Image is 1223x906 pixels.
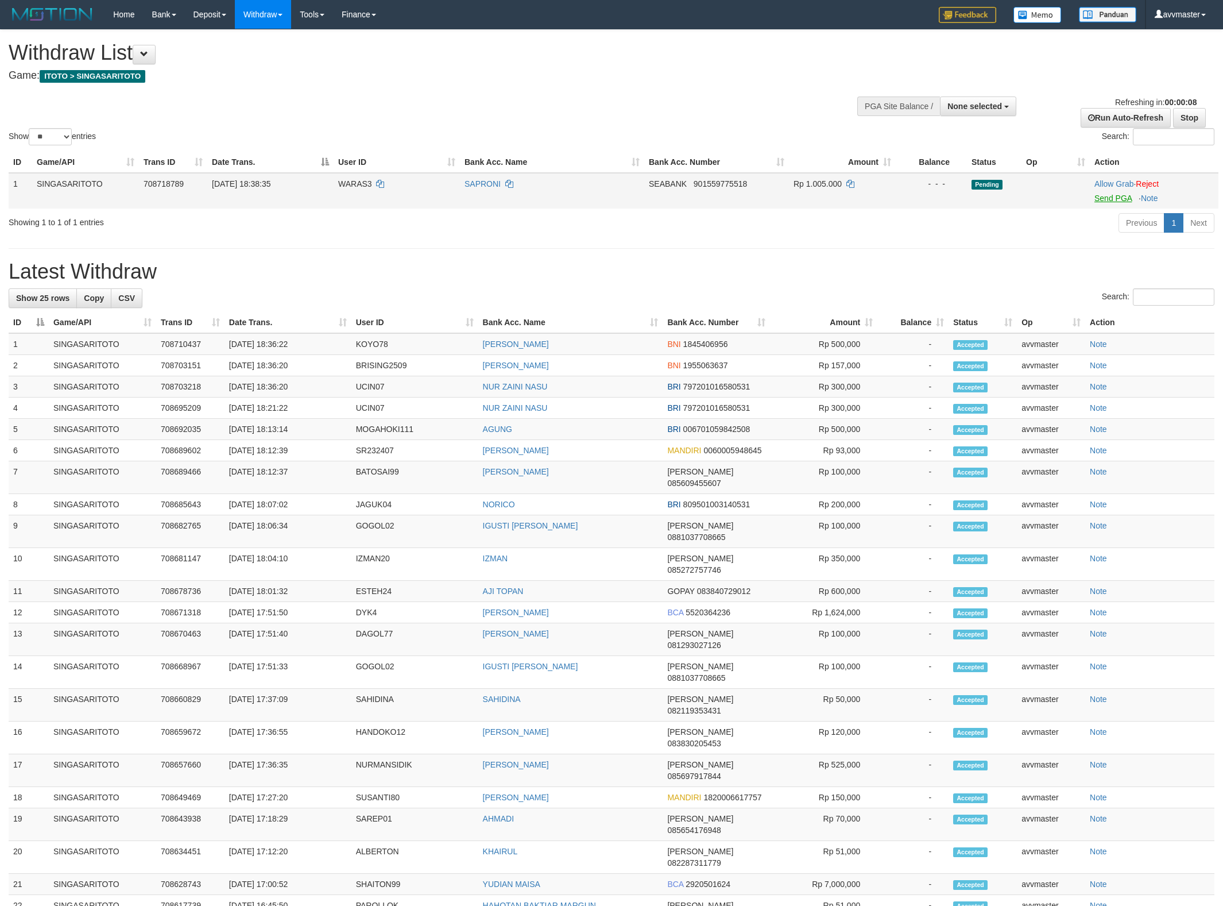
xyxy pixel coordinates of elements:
th: Game/API: activate to sort column ascending [32,152,139,173]
a: KHAIRUL [483,847,518,856]
th: Op: activate to sort column ascending [1021,152,1090,173]
td: avvmaster [1017,355,1085,376]
td: SINGASARITOTO [49,581,156,602]
td: SINGASARITOTO [49,494,156,515]
td: 708660829 [156,689,225,722]
span: SEABANK [649,179,687,188]
span: Accepted [953,361,988,371]
td: SINGASARITOTO [49,461,156,494]
td: DYK4 [351,602,478,623]
th: Amount: activate to sort column ascending [770,312,877,333]
a: Stop [1173,108,1206,128]
td: [DATE] 18:36:22 [225,333,351,355]
h4: Game: [9,70,804,82]
td: 708689602 [156,440,225,461]
span: 708718789 [144,179,184,188]
td: ESTEH24 [351,581,478,602]
td: NURMANSIDIK [351,754,478,787]
td: 708703151 [156,355,225,376]
td: 13 [9,623,49,656]
td: · [1090,173,1218,209]
td: - [877,355,949,376]
a: Note [1090,814,1107,823]
td: 708689466 [156,461,225,494]
td: SINGASARITOTO [49,376,156,398]
span: Copy 0881037708665 to clipboard [667,673,725,683]
td: [DATE] 17:51:50 [225,602,351,623]
td: GOGOL02 [351,656,478,689]
td: SINGASARITOTO [49,656,156,689]
span: Accepted [953,662,988,672]
span: [PERSON_NAME] [667,695,733,704]
th: Action [1090,152,1218,173]
td: - [877,623,949,656]
span: Rp 1.005.000 [794,179,842,188]
td: 1 [9,173,32,209]
td: - [877,333,949,355]
div: Showing 1 to 1 of 1 entries [9,212,501,228]
a: NUR ZAINI NASU [483,403,548,412]
td: Rp 100,000 [770,656,877,689]
span: [PERSON_NAME] [667,727,733,737]
td: Rp 500,000 [770,333,877,355]
span: Copy 5520364236 to clipboard [686,608,730,617]
td: - [877,754,949,787]
a: Note [1090,446,1107,455]
td: Rp 525,000 [770,754,877,787]
a: AHMADI [483,814,514,823]
td: SAHIDINA [351,689,478,722]
td: 708659672 [156,722,225,754]
td: avvmaster [1017,398,1085,419]
th: User ID: activate to sort column ascending [334,152,460,173]
a: IGUSTI [PERSON_NAME] [483,662,578,671]
td: [DATE] 17:36:55 [225,722,351,754]
span: Accepted [953,630,988,639]
td: 7 [9,461,49,494]
a: Send PGA [1094,194,1132,203]
th: Balance [896,152,967,173]
td: 16 [9,722,49,754]
span: Copy 797201016580531 to clipboard [683,403,750,412]
td: avvmaster [1017,548,1085,581]
a: Note [1090,382,1107,391]
button: None selected [940,97,1016,116]
td: 5 [9,419,49,440]
td: 708670463 [156,623,225,656]
td: IZMAN20 [351,548,478,581]
h1: Withdraw List [9,41,804,64]
a: Note [1090,629,1107,638]
td: Rp 100,000 [770,623,877,656]
td: SINGASARITOTO [49,419,156,440]
td: Rp 600,000 [770,581,877,602]
td: SINGASARITOTO [49,689,156,722]
img: MOTION_logo.png [9,6,96,23]
td: Rp 300,000 [770,398,877,419]
td: avvmaster [1017,440,1085,461]
a: [PERSON_NAME] [483,446,549,455]
td: BRISING2509 [351,355,478,376]
span: Refreshing in: [1115,98,1197,107]
a: [PERSON_NAME] [483,361,549,370]
th: Trans ID: activate to sort column ascending [156,312,225,333]
span: Copy 083840729012 to clipboard [697,587,750,596]
td: 708671318 [156,602,225,623]
label: Search: [1102,288,1214,306]
td: Rp 500,000 [770,419,877,440]
a: Note [1090,608,1107,617]
td: - [877,722,949,754]
td: avvmaster [1017,754,1085,787]
td: - [877,515,949,548]
td: 14 [9,656,49,689]
td: [DATE] 18:13:14 [225,419,351,440]
td: - [877,656,949,689]
span: BRI [667,382,680,391]
a: Note [1090,500,1107,509]
td: avvmaster [1017,333,1085,355]
a: Note [1090,880,1107,889]
td: [DATE] 18:12:39 [225,440,351,461]
th: Bank Acc. Number: activate to sort column ascending [663,312,770,333]
span: Accepted [953,587,988,597]
span: None selected [947,102,1002,111]
a: SAHIDINA [483,695,521,704]
a: AJI TOPAN [483,587,524,596]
